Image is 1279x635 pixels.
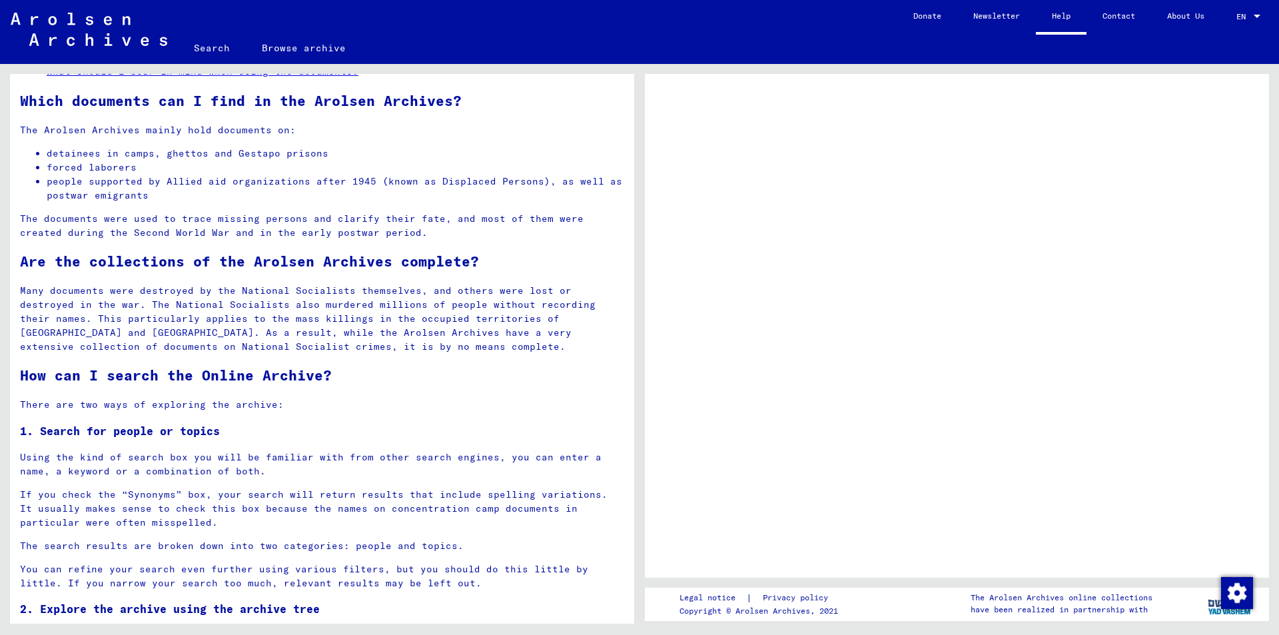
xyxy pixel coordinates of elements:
h3: 2. Explore the archive using the archive tree [20,601,624,618]
p: Many documents were destroyed by the National Socialists themselves, and others were lost or dest... [20,284,624,354]
img: yv_logo.png [1205,587,1255,620]
a: Browse archive [246,32,362,64]
p: You can refine your search even further using various filters, but you should do this little by l... [20,562,624,590]
p: Using the kind of search box you will be familiar with from other search engines, you can enter a... [20,450,624,478]
h2: Are the collections of the Arolsen Archives complete? [20,251,624,273]
a: Privacy policy [752,591,844,605]
p: The Arolsen Archives online collections [971,592,1152,604]
p: There are two ways of exploring the archive: [20,398,624,412]
img: Change consent [1221,577,1253,609]
li: forced laborers [47,161,624,175]
p: have been realized in partnership with [971,604,1152,616]
h3: 1. Search for people or topics [20,423,624,440]
li: people supported by Allied aid organizations after 1945 (known as Displaced Persons), as well as ... [47,175,624,203]
div: Change consent [1220,576,1252,608]
p: Copyright © Arolsen Archives, 2021 [679,605,844,617]
h2: Which documents can I find in the Arolsen Archives? [20,91,624,112]
span: EN [1236,12,1251,21]
a: Search [178,32,246,64]
a: Legal notice [679,591,746,605]
h2: How can I search the Online Archive? [20,365,624,386]
p: The search results are broken down into two categories: people and topics. [20,539,624,553]
li: detainees in camps, ghettos and Gestapo prisons [47,147,624,161]
p: The documents were used to trace missing persons and clarify their fate, and most of them were cr... [20,212,624,240]
img: Arolsen_neg.svg [11,13,167,46]
div: | [679,591,844,605]
p: The Arolsen Archives mainly hold documents on: [20,123,624,137]
p: If you check the “Synonyms” box, your search will return results that include spelling variations... [20,488,624,530]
